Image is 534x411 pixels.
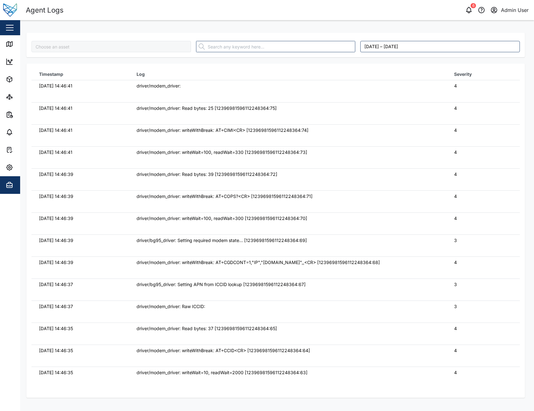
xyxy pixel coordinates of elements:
div: Dashboard [16,58,45,65]
div: [DATE] 14:46:39 [39,237,121,244]
th: Severity [447,69,520,80]
div: [DATE] 14:46:41 [39,105,121,112]
div: 4 [454,171,512,178]
div: driver/modem_driver: writeWithBreak: AT+CIMI<CR> [12396981596112248364:74] [137,127,439,134]
div: 4 [454,347,512,354]
div: 4 [454,127,512,134]
div: 4 [454,105,512,112]
div: [DATE] 14:46:39 [39,193,121,200]
th: Log [129,69,447,80]
div: 4 [454,325,512,332]
div: [DATE] 14:46:41 [39,127,121,134]
div: Tasks [16,146,34,153]
div: Agent Logs [26,5,64,16]
th: Timestamp [31,69,129,80]
div: driver/modem_driver: [137,82,439,89]
div: driver/modem_driver: Read bytes: 39 [12396981596112248364:72] [137,171,439,178]
div: 4 [454,259,512,266]
div: Settings [16,164,39,171]
div: driver/modem_driver: Raw ICCID: [137,303,439,310]
div: [DATE] 14:46:35 [39,369,121,376]
div: 4 [454,82,512,89]
div: driver/modem_driver: writeWait=100, readWait=330 [12396981596112248364:73] [137,149,439,156]
div: Admin [16,182,35,189]
div: driver/modem_driver: writeWait=100, readWait=300 [12396981596112248364:70] [137,215,439,222]
div: driver/modem_driver: writeWithBreak: AT+CGDCONT=1,"IP","[DOMAIN_NAME]",,<CR> [1239698159611224836... [137,259,439,266]
div: 4 [454,149,512,156]
div: Alarms [16,129,36,136]
div: driver/modem_driver: Read bytes: 37 [12396981596112248364:65] [137,325,439,332]
div: [DATE] 14:46:39 [39,259,121,266]
div: Map [16,41,31,48]
div: [DATE] 14:46:39 [39,171,121,178]
div: Sites [16,93,31,100]
div: driver/bg95_driver: Setting required modem state... [12396981596112248364:69] [137,237,439,244]
div: driver/bg95_driver: Setting APN from ICCID lookup [12396981596112248364:67] [137,281,439,288]
input: Search any keyword here... [196,41,356,52]
div: 3 [454,281,512,288]
div: driver/modem_driver: writeWithBreak: AT+CCID<CR> [12396981596112248364:64] [137,347,439,354]
div: [DATE] 14:46:37 [39,281,121,288]
div: [DATE] 14:46:35 [39,347,121,354]
div: [DATE] 14:46:39 [39,215,121,222]
div: 3 [454,303,512,310]
div: [DATE] 14:46:37 [39,303,121,310]
div: [DATE] 14:46:41 [39,149,121,156]
img: Main Logo [3,3,17,17]
div: driver/modem_driver: writeWait=10, readWait=2000 [12396981596112248364:63] [137,369,439,376]
div: 4 [454,215,512,222]
div: 4 [454,369,512,376]
div: driver/modem_driver: writeWithBreak: AT+COPS?<CR> [12396981596112248364:71] [137,193,439,200]
div: Assets [16,76,36,83]
div: [DATE] 14:46:35 [39,325,121,332]
div: 3 [454,237,512,244]
div: Admin User [501,6,529,14]
div: 4 [454,193,512,200]
div: [DATE] 14:46:41 [39,82,121,89]
button: Admin User [490,6,529,14]
div: 6 [471,3,476,8]
button: August 19, 2025 – August 26, 2025 [360,41,520,52]
div: Reports [16,111,38,118]
div: driver/modem_driver: Read bytes: 25 [12396981596112248364:75] [137,105,439,112]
